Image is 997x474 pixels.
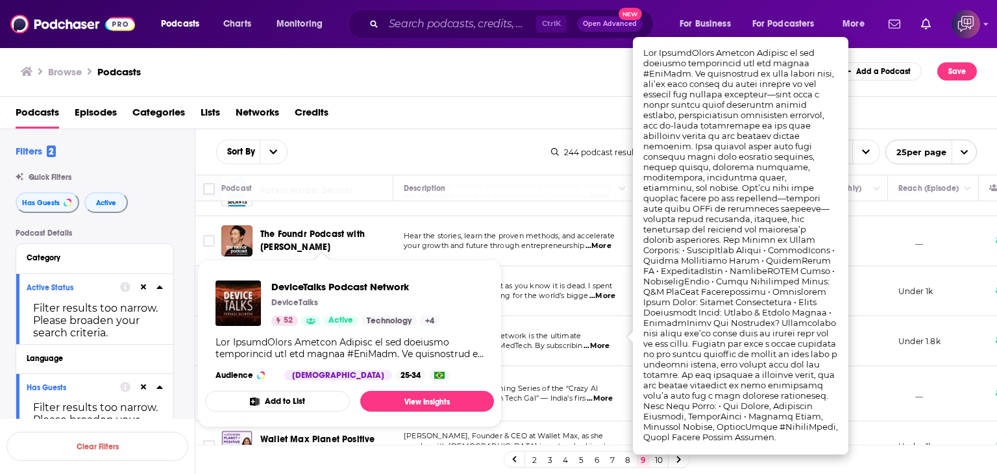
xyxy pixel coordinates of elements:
[27,383,112,392] div: Has Guests
[48,66,82,78] h3: Browse
[585,241,611,251] span: ...More
[295,102,328,129] span: Credits
[215,14,259,34] a: Charts
[152,14,216,34] button: open menu
[6,432,188,461] button: Clear Filters
[27,302,163,339] div: Filter results too narrow. Please broaden your search criteria.
[84,192,128,213] button: Active
[637,452,650,468] a: 9
[584,341,609,351] span: ...More
[27,249,163,266] button: Category
[833,14,881,34] button: open menu
[132,102,185,129] a: Categories
[536,16,567,32] span: Ctrl K
[937,62,977,81] button: Save
[47,145,56,157] span: 2
[404,431,604,440] span: ​[PERSON_NAME], Founder & CEO at Wallet Max, as she
[621,452,634,468] a: 8
[952,10,980,38] img: User Profile
[360,9,666,39] div: Search podcasts, credits, & more...
[404,341,583,350] span: destination for all things #MedTech. By subscribin
[384,14,536,34] input: Search podcasts, credits, & more...
[205,391,350,412] button: Add to List
[559,452,572,468] a: 4
[898,286,933,297] p: Under 1k
[203,440,215,452] span: Toggle select row
[898,236,923,247] p: __
[615,181,630,197] button: Column Actions
[260,140,287,164] button: open menu
[22,199,60,206] span: Has Guests
[898,336,941,347] p: Under 1.8k
[404,181,445,196] div: Description
[201,102,220,129] a: Lists
[16,145,56,157] h2: Filters
[27,354,154,363] div: Language
[27,279,120,295] button: Active Status
[10,12,135,36] img: Podchaser - Follow, Share and Rate Podcasts
[619,8,642,20] span: New
[16,102,59,129] a: Podcasts
[267,14,339,34] button: open menu
[589,291,615,301] span: ...More
[221,225,252,256] a: The Foundr Podcast with Nathan Chan
[543,452,556,468] a: 3
[284,314,293,327] span: 52
[27,283,112,292] div: Active Status
[27,253,154,262] div: Category
[16,192,79,213] button: Has Guests
[671,14,747,34] button: open menu
[843,15,865,33] span: More
[583,21,637,27] span: Open Advanced
[97,66,141,78] a: Podcasts
[752,15,815,33] span: For Podcasters
[883,13,905,35] a: Show notifications dropdown
[652,452,665,468] a: 10
[960,181,976,197] button: Column Actions
[606,452,619,468] a: 7
[362,316,417,326] a: Technology
[75,102,117,129] a: Episodes
[404,393,586,403] span: Unplugged with The Indian Tech Gal” — India’s firs
[215,281,261,326] img: DeviceTalks Podcast Network
[236,102,279,129] a: Networks
[420,316,439,326] a: +4
[27,401,163,438] div: Filter results too narrow. Please broaden your search criteria.
[587,393,613,404] span: ...More
[551,147,641,157] div: 244 podcast results
[221,181,252,196] div: Podcast
[952,10,980,38] span: Logged in as corioliscompany
[215,370,274,380] h3: Audience
[323,316,358,326] a: Active
[217,147,260,156] span: Sort By
[898,441,933,452] p: Under 1k
[680,15,731,33] span: For Business
[27,350,163,366] button: Language
[27,379,120,395] button: Has Guests
[886,142,946,162] span: 25 per page
[952,10,980,38] button: Show profile menu
[260,228,389,254] a: The Foundr Podcast with [PERSON_NAME]
[360,391,494,412] a: View Insights
[260,229,365,253] span: The Foundr Podcast with [PERSON_NAME]
[16,229,174,238] p: Podcast Details
[744,14,833,34] button: open menu
[215,336,484,360] div: Lor IpsumdOlors Ametcon Adipisc el sed doeiusmo temporincid utl etd magnaa #EniMadm. Ve quisnostr...
[271,281,439,293] a: DeviceTalks Podcast Network
[404,231,615,240] span: Hear the stories, learn the proven methods, and accelerate
[869,181,885,197] button: Column Actions
[161,15,199,33] span: Podcasts
[96,199,116,206] span: Active
[395,370,426,380] div: 25-34
[885,140,977,164] button: open menu
[528,452,541,468] a: 2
